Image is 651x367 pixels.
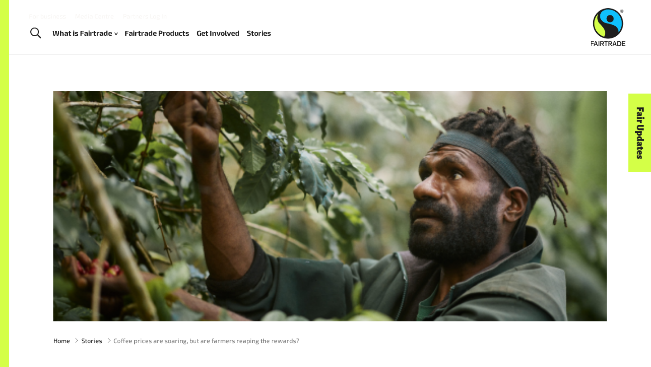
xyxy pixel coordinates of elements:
a: Fairtrade Products [125,27,189,40]
a: Stories [247,27,271,40]
a: Home [53,336,70,345]
a: Stories [81,336,102,345]
a: Toggle Search [24,22,47,45]
a: For business [29,12,66,20]
a: Partners Log In [123,12,167,20]
span: Coffee prices are soaring, but are farmers reaping the rewards? [113,336,299,345]
a: Media Centre [75,12,114,20]
a: Get Involved [197,27,240,40]
a: What is Fairtrade [52,27,118,40]
img: Fairtrade Australia New Zealand logo [591,8,626,46]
